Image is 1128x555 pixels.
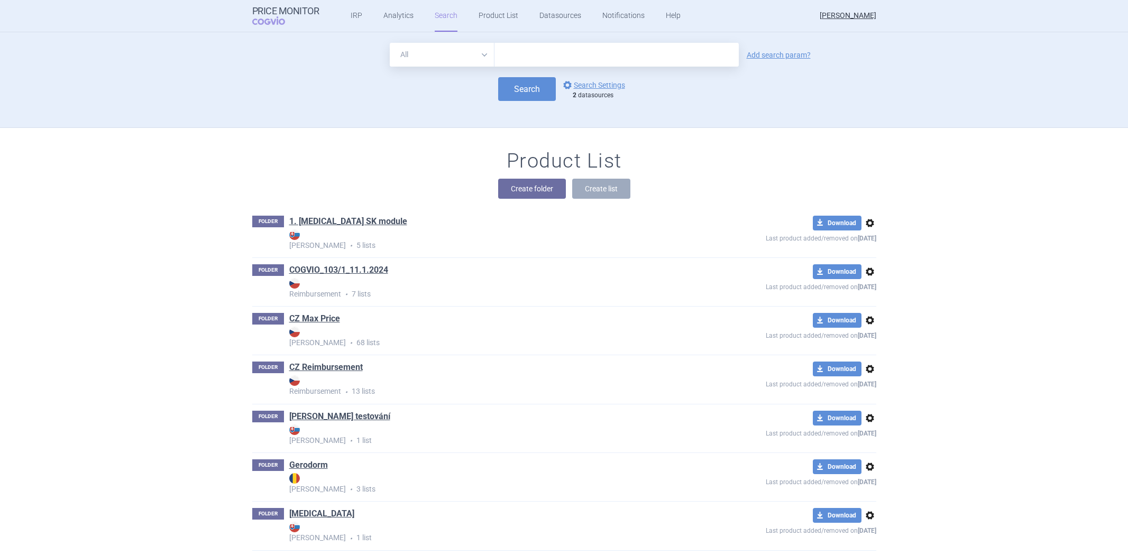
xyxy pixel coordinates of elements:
[289,424,300,435] img: SK
[289,522,300,532] img: SK
[289,424,689,446] p: 1 list
[346,338,356,348] i: •
[289,411,390,422] a: [PERSON_NAME] testování
[289,313,340,327] h1: CZ Max Price
[572,179,630,199] button: Create list
[289,264,388,276] a: COGVIO_103/1_11.1.2024
[289,473,300,484] img: RO
[252,411,284,422] p: FOLDER
[289,362,363,373] a: CZ Reimbursement
[498,77,556,101] button: Search
[289,424,689,445] strong: [PERSON_NAME]
[289,473,689,493] strong: [PERSON_NAME]
[813,362,861,376] button: Download
[858,430,876,437] strong: [DATE]
[289,375,689,397] p: 13 lists
[289,229,689,251] p: 5 lists
[346,436,356,446] i: •
[289,216,407,229] h1: 1. Humira SK module
[507,149,622,173] h1: Product List
[252,459,284,471] p: FOLDER
[289,278,689,300] p: 7 lists
[289,411,390,424] h1: Eli testování
[689,376,876,390] p: Last product added/removed on
[252,6,319,16] strong: Price Monitor
[289,522,689,542] strong: [PERSON_NAME]
[289,327,689,348] p: 68 lists
[289,508,354,520] a: [MEDICAL_DATA]
[252,216,284,227] p: FOLDER
[573,91,576,99] strong: 2
[252,508,284,520] p: FOLDER
[689,230,876,244] p: Last product added/removed on
[289,229,689,249] strong: [PERSON_NAME]
[858,527,876,534] strong: [DATE]
[689,425,876,439] p: Last product added/removed on
[289,375,300,386] img: CZ
[289,459,328,473] h1: Gerodorm
[689,523,876,536] p: Last product added/removed on
[689,474,876,487] p: Last product added/removed on
[289,508,354,522] h1: Humira
[341,387,352,397] i: •
[561,79,625,91] a: Search Settings
[289,327,300,337] img: CZ
[813,459,861,474] button: Download
[289,216,407,227] a: 1. [MEDICAL_DATA] SK module
[813,264,861,279] button: Download
[813,411,861,425] button: Download
[858,381,876,388] strong: [DATE]
[747,51,811,59] a: Add search param?
[289,313,340,325] a: CZ Max Price
[289,229,300,240] img: SK
[289,327,689,347] strong: [PERSON_NAME]
[341,289,352,300] i: •
[252,313,284,325] p: FOLDER
[813,508,861,523] button: Download
[573,91,630,100] div: datasources
[858,332,876,339] strong: [DATE]
[813,313,861,328] button: Download
[858,283,876,291] strong: [DATE]
[289,473,689,495] p: 3 lists
[289,375,689,395] strong: Reimbursement
[346,484,356,495] i: •
[289,278,689,298] strong: Reimbursement
[689,328,876,341] p: Last product added/removed on
[289,362,363,375] h1: CZ Reimbursement
[252,6,319,26] a: Price MonitorCOGVIO
[289,522,689,543] p: 1 list
[498,179,566,199] button: Create folder
[813,216,861,230] button: Download
[289,264,388,278] h1: COGVIO_103/1_11.1.2024
[346,533,356,544] i: •
[346,240,356,251] i: •
[252,362,284,373] p: FOLDER
[289,459,328,471] a: Gerodorm
[858,478,876,486] strong: [DATE]
[858,235,876,242] strong: [DATE]
[689,279,876,292] p: Last product added/removed on
[252,264,284,276] p: FOLDER
[252,16,300,25] span: COGVIO
[289,278,300,289] img: CZ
